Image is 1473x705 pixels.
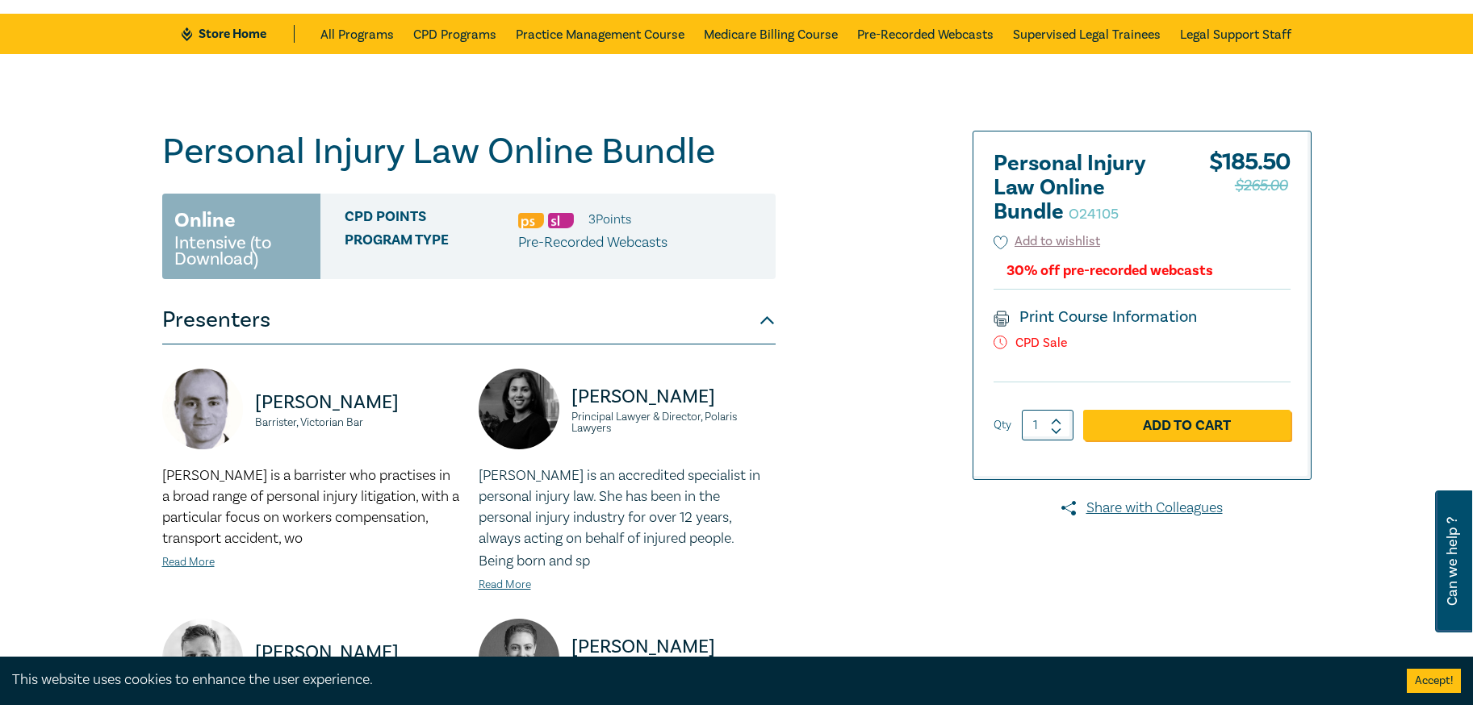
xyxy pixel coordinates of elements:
a: Store Home [182,25,294,43]
span: CPD Points [345,209,518,230]
h2: Personal Injury Law Online Bundle [994,152,1171,224]
p: [PERSON_NAME] [255,390,459,415]
a: All Programs [320,14,394,54]
button: Accept cookies [1407,669,1461,693]
p: [PERSON_NAME] [571,634,776,660]
img: Substantive Law [548,213,574,228]
div: $ 185.50 [1209,152,1291,232]
a: Read More [162,555,215,569]
a: Supervised Legal Trainees [1013,14,1161,54]
a: Legal Support Staff [1180,14,1291,54]
div: This website uses cookies to enhance the user experience. [12,670,1383,690]
p: [PERSON_NAME] [571,384,776,410]
a: Read More [479,578,531,592]
small: Barrister, Victorian Bar [255,417,459,428]
img: https://s3.ap-southeast-2.amazonaws.com/leo-cussen-store-production-content/Contacts/Tamara%20Wri... [479,619,559,699]
li: 3 Point s [588,209,631,230]
div: 30% off pre-recorded webcasts [1006,263,1213,278]
button: Add to wishlist [994,232,1101,251]
h1: Personal Injury Law Online Bundle [162,131,776,173]
p: Being born and sp [479,551,776,572]
img: https://s3.ap-southeast-2.amazonaws.com/leo-cussen-store-production-content/Contacts/Douglas%20Ja... [162,369,243,449]
a: CPD Programs [413,14,496,54]
p: [PERSON_NAME] [255,640,459,665]
label: Qty [994,416,1011,434]
span: Program type [345,232,518,253]
button: Presenters [162,296,776,344]
img: https://s3.ap-southeast-2.amazonaws.com/lc-presenter-images/Nick%20Mann.jpg [162,619,243,699]
a: Pre-Recorded Webcasts [857,14,994,54]
small: O24105 [1069,205,1119,223]
p: Pre-Recorded Webcasts [518,232,667,253]
a: Medicare Billing Course [704,14,838,54]
input: 1 [1022,410,1073,440]
a: Add to Cart [1083,410,1291,440]
small: Principal Lawyer & Director, Polaris Lawyers [571,411,776,434]
a: Practice Management Course [516,14,684,54]
span: Can we help ? [1445,500,1460,623]
p: [PERSON_NAME] is an accredited specialist in personal injury law. She has been in the personal in... [479,465,776,549]
small: Intensive (to Download) [174,235,308,267]
img: https://s3.ap-southeast-2.amazonaws.com/leo-cussen-store-production-content/Contacts/Divina%20Moo... [479,369,559,449]
img: Professional Skills [518,213,544,228]
span: $265.00 [1235,173,1288,198]
p: CPD Sale [994,336,1291,351]
span: [PERSON_NAME] is a barrister who practises in a broad range of personal injury litigation, with a... [162,466,459,548]
a: Print Course Information [994,307,1198,327]
a: Share with Colleagues [973,498,1312,519]
h3: Online [174,206,236,235]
